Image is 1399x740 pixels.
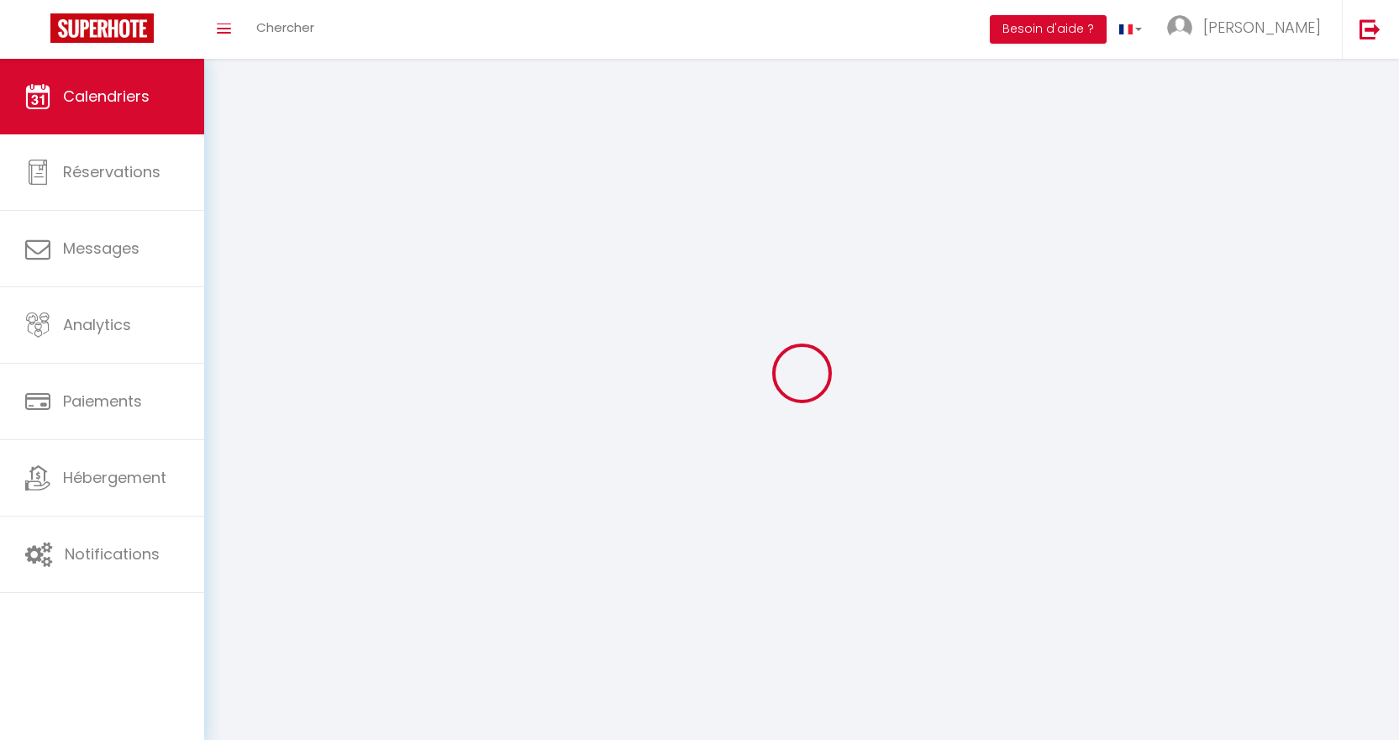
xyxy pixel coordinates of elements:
span: Hébergement [63,467,166,488]
img: ... [1167,15,1192,40]
span: Réservations [63,161,160,182]
img: Super Booking [50,13,154,43]
span: Messages [63,238,139,259]
button: Besoin d'aide ? [990,15,1107,44]
img: logout [1360,18,1381,39]
span: Analytics [63,314,131,335]
span: [PERSON_NAME] [1203,17,1321,38]
span: Notifications [65,543,160,564]
span: Calendriers [63,86,150,107]
span: Chercher [256,18,314,36]
span: Paiements [63,391,142,412]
